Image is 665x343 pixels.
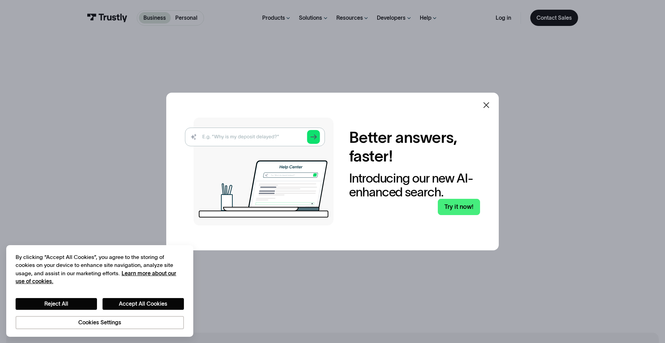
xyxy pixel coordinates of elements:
[103,298,184,310] button: Accept All Cookies
[438,199,480,215] a: Try it now!
[16,298,97,310] button: Reject All
[349,128,480,165] h2: Better answers, faster!
[16,253,184,286] div: By clicking “Accept All Cookies”, you agree to the storing of cookies on your device to enhance s...
[16,253,184,329] div: Privacy
[16,316,184,329] button: Cookies Settings
[6,245,193,337] div: Cookie banner
[349,171,480,199] div: Introducing our new AI-enhanced search.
